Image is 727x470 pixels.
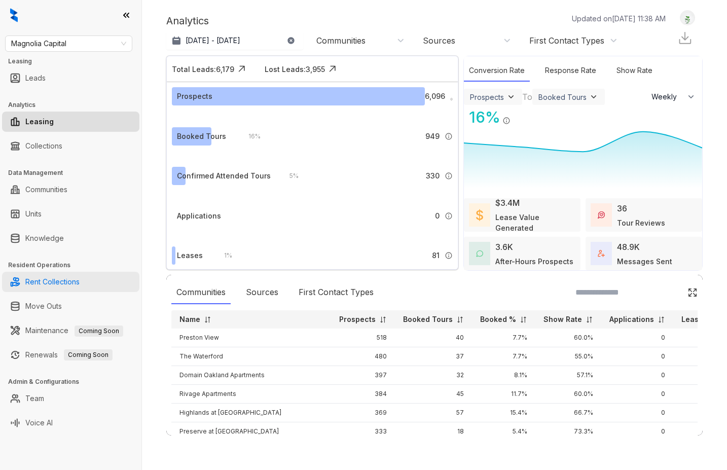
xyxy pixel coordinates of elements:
[535,385,601,404] td: 60.0%
[339,314,376,324] p: Prospects
[2,296,139,316] li: Move Outs
[177,210,221,222] div: Applications
[25,228,64,248] a: Knowledge
[179,314,200,324] p: Name
[25,179,67,200] a: Communities
[238,131,261,142] div: 16 %
[403,314,453,324] p: Booked Tours
[171,385,331,404] td: Rivage Apartments
[171,347,331,366] td: The Waterford
[166,31,303,50] button: [DATE] - [DATE]
[25,136,62,156] a: Collections
[75,326,123,337] span: Coming Soon
[520,316,527,323] img: sorting
[395,347,472,366] td: 37
[395,329,472,347] td: 40
[2,179,139,200] li: Communities
[172,64,234,75] div: Total Leads: 6,179
[645,88,702,106] button: Weekly
[677,30,693,46] img: Download
[535,366,601,385] td: 57.1%
[472,385,535,404] td: 11.7%
[2,68,139,88] li: Leads
[601,404,673,422] td: 0
[535,329,601,347] td: 60.0%
[601,422,673,441] td: 0
[316,35,366,46] div: Communities
[601,329,673,347] td: 0
[673,404,726,422] td: 3
[279,170,299,182] div: 5 %
[64,349,113,360] span: Coming Soon
[586,316,593,323] img: sorting
[445,212,453,220] img: Info
[538,93,587,101] div: Booked Tours
[658,316,665,323] img: sorting
[331,404,395,422] td: 369
[2,345,139,365] li: Renewals
[10,8,18,22] img: logo
[601,366,673,385] td: 0
[171,329,331,347] td: Preston View
[331,347,395,366] td: 480
[506,92,516,102] img: ViewFilterArrow
[476,250,483,258] img: AfterHoursConversations
[2,272,139,292] li: Rent Collections
[495,212,575,233] div: Lease Value Generated
[495,197,520,209] div: $3.4M
[450,98,453,100] img: Info
[611,60,658,82] div: Show Rate
[379,316,387,323] img: sorting
[464,60,530,82] div: Conversion Rate
[529,35,604,46] div: First Contact Types
[2,228,139,248] li: Knowledge
[598,211,605,219] img: TourReviews
[522,91,532,103] div: To
[601,385,673,404] td: 0
[177,91,212,102] div: Prospects
[472,366,535,385] td: 8.1%
[331,366,395,385] td: 397
[495,241,513,253] div: 3.6K
[543,314,582,324] p: Show Rate
[171,422,331,441] td: Preserve at [GEOGRAPHIC_DATA]
[572,13,666,24] p: Updated on [DATE] 11:38 AM
[464,106,500,129] div: 16 %
[2,136,139,156] li: Collections
[2,204,139,224] li: Units
[241,281,283,304] div: Sources
[426,170,440,182] span: 330
[331,385,395,404] td: 384
[425,131,440,142] span: 949
[166,13,209,28] p: Analytics
[609,314,654,324] p: Applications
[8,100,141,110] h3: Analytics
[472,422,535,441] td: 5.4%
[535,422,601,441] td: 73.3%
[598,250,605,257] img: TotalFum
[25,413,53,433] a: Voice AI
[673,347,726,366] td: 2
[673,366,726,385] td: 2
[25,296,62,316] a: Move Outs
[617,256,672,267] div: Messages Sent
[171,366,331,385] td: Domain Oakland Apartments
[425,91,445,102] span: 6,096
[673,422,726,441] td: 1
[8,57,141,66] h3: Leasing
[2,413,139,433] li: Voice AI
[589,92,599,102] img: ViewFilterArrow
[687,287,698,298] img: Click Icon
[204,316,211,323] img: sorting
[535,347,601,366] td: 55.0%
[681,314,707,324] p: Leases
[234,61,249,77] img: Click Icon
[25,112,54,132] a: Leasing
[8,168,141,177] h3: Data Management
[331,329,395,347] td: 518
[445,172,453,180] img: Info
[177,250,203,261] div: Leases
[395,366,472,385] td: 32
[673,329,726,347] td: 1
[423,35,455,46] div: Sources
